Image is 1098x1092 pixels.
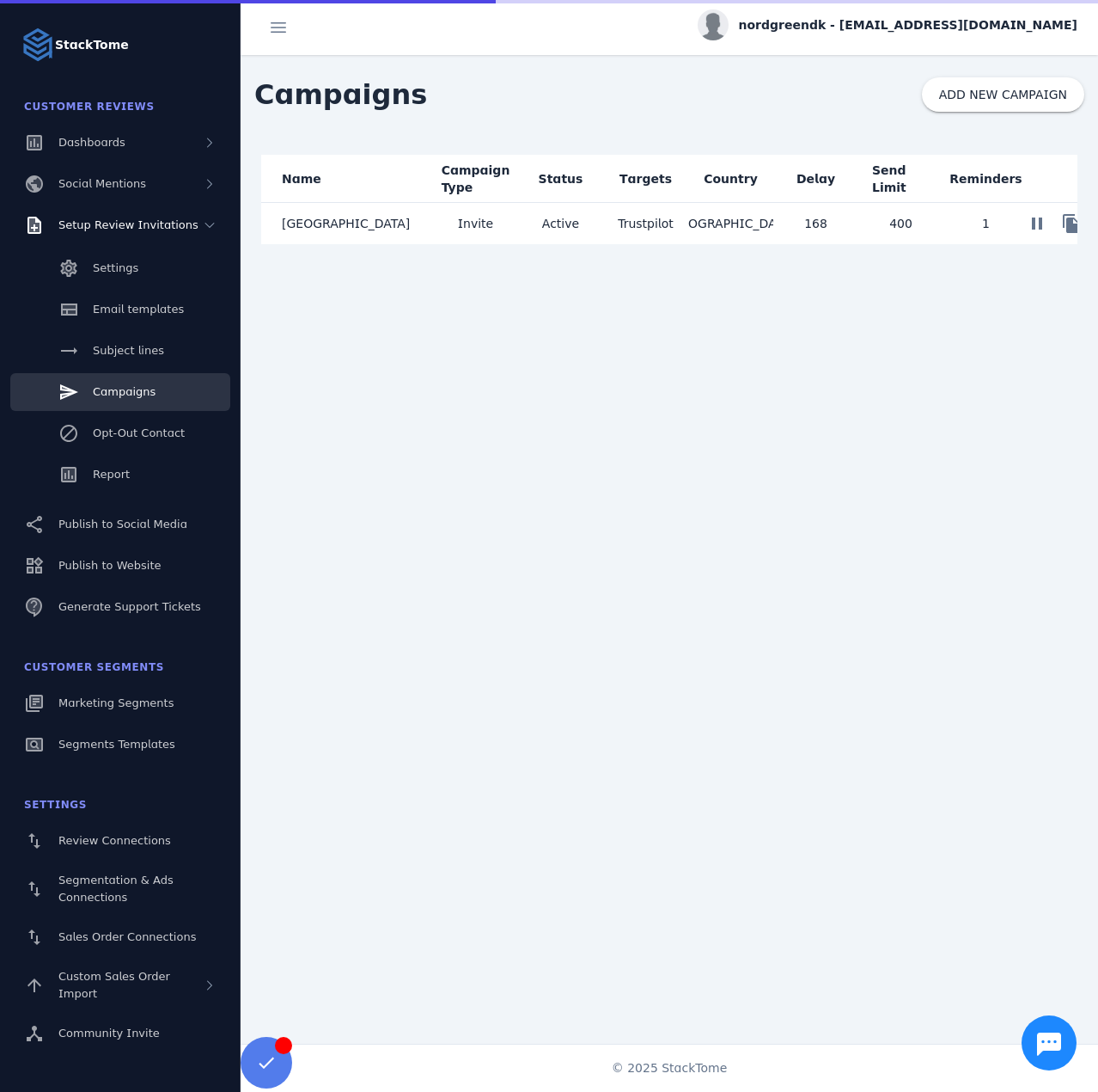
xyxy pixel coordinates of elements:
[58,970,170,1000] span: Custom Sales Order Import
[10,456,230,494] a: Report
[93,385,156,398] span: Campaigns
[261,155,433,203] mat-header-cell: Name
[10,249,230,287] a: Settings
[433,155,518,203] mat-header-cell: Campaign Type
[10,291,230,328] a: Email templates
[93,468,130,481] span: Report
[688,203,773,244] mat-cell: [GEOGRAPHIC_DATA]
[10,506,230,543] a: Publish to Social Media
[58,696,174,709] span: Marketing Segments
[58,834,171,847] span: Review Connections
[58,874,174,904] span: Segmentation & Ads Connections
[93,261,138,274] span: Settings
[10,822,230,860] a: Review Connections
[939,89,1067,101] span: ADD NEW CAMPAIGN
[93,426,185,439] span: Opt-Out Contact
[943,155,1028,203] mat-header-cell: Reminders
[10,684,230,722] a: Marketing Segments
[612,1059,728,1077] span: © 2025 StackTome
[93,344,164,357] span: Subject lines
[24,799,87,811] span: Settings
[698,9,729,40] img: profile.jpg
[773,155,858,203] mat-header-cell: Delay
[58,1027,160,1040] span: Community Invite
[58,518,187,531] span: Publish to Social Media
[58,738,175,751] span: Segments Templates
[10,414,230,452] a: Opt-Out Contact
[518,155,603,203] mat-header-cell: Status
[858,203,943,244] mat-cell: 400
[10,1015,230,1052] a: Community Invite
[24,661,164,673] span: Customer Segments
[618,217,674,230] span: Trustpilot
[241,60,441,129] span: Campaigns
[93,303,184,316] span: Email templates
[518,203,603,244] mat-cell: Active
[10,547,230,585] a: Publish to Website
[858,155,943,203] mat-header-cell: Send Limit
[688,155,773,203] mat-header-cell: Country
[10,588,230,626] a: Generate Support Tickets
[10,726,230,764] a: Segments Templates
[21,28,55,62] img: Logo image
[603,155,688,203] mat-header-cell: Targets
[58,600,201,613] span: Generate Support Tickets
[24,101,155,113] span: Customer Reviews
[10,332,230,370] a: Subject lines
[698,9,1078,40] button: nordgreendk - [EMAIL_ADDRESS][DOMAIN_NAME]
[55,36,129,54] strong: StackTome
[10,373,230,411] a: Campaigns
[458,213,493,234] span: Invite
[943,203,1028,244] mat-cell: 1
[58,218,198,231] span: Setup Review Invitations
[739,16,1078,34] span: nordgreendk - [EMAIL_ADDRESS][DOMAIN_NAME]
[10,918,230,956] a: Sales Order Connections
[282,213,410,234] span: [GEOGRAPHIC_DATA]
[58,930,196,943] span: Sales Order Connections
[10,863,230,915] a: Segmentation & Ads Connections
[58,177,146,190] span: Social Mentions
[773,203,858,244] mat-cell: 168
[58,136,125,149] span: Dashboards
[922,77,1084,112] button: ADD NEW CAMPAIGN
[58,559,161,572] span: Publish to Website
